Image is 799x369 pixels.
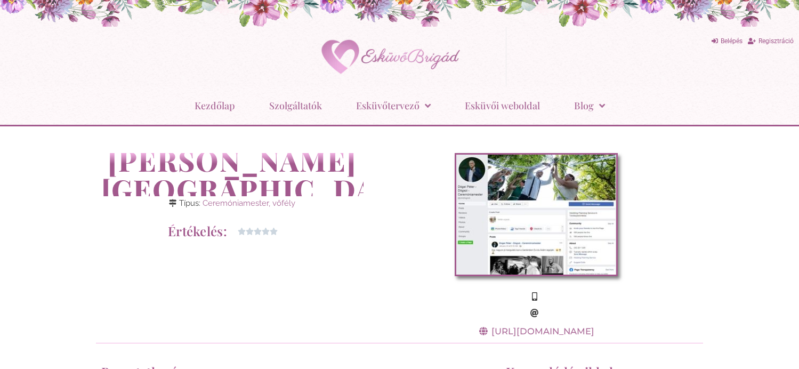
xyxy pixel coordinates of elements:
[270,224,278,238] i: 
[246,224,254,238] i: 
[758,37,794,45] span: Regisztráció
[107,224,227,238] h2: Értékelés:
[465,92,540,119] a: Esküvői weboldal
[712,34,742,49] a: Belépés
[101,153,364,196] h1: [PERSON_NAME] – [GEOGRAPHIC_DATA]
[238,224,278,238] div: 0/5
[574,92,605,119] a: Blog
[238,224,246,238] i: 
[478,325,594,338] a: [URL][DOMAIN_NAME]
[356,92,431,119] a: Esküvőtervező
[203,198,295,208] a: Ceremóniamester, vőfély
[254,224,262,238] i: 
[489,325,594,338] span: [URL][DOMAIN_NAME]
[179,198,200,208] span: Típus:
[195,92,235,119] a: Kezdőlap
[262,224,270,238] i: 
[269,92,322,119] a: Szolgáltatók
[721,37,742,45] span: Belépés
[748,34,794,49] a: Regisztráció
[5,92,794,119] nav: Menu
